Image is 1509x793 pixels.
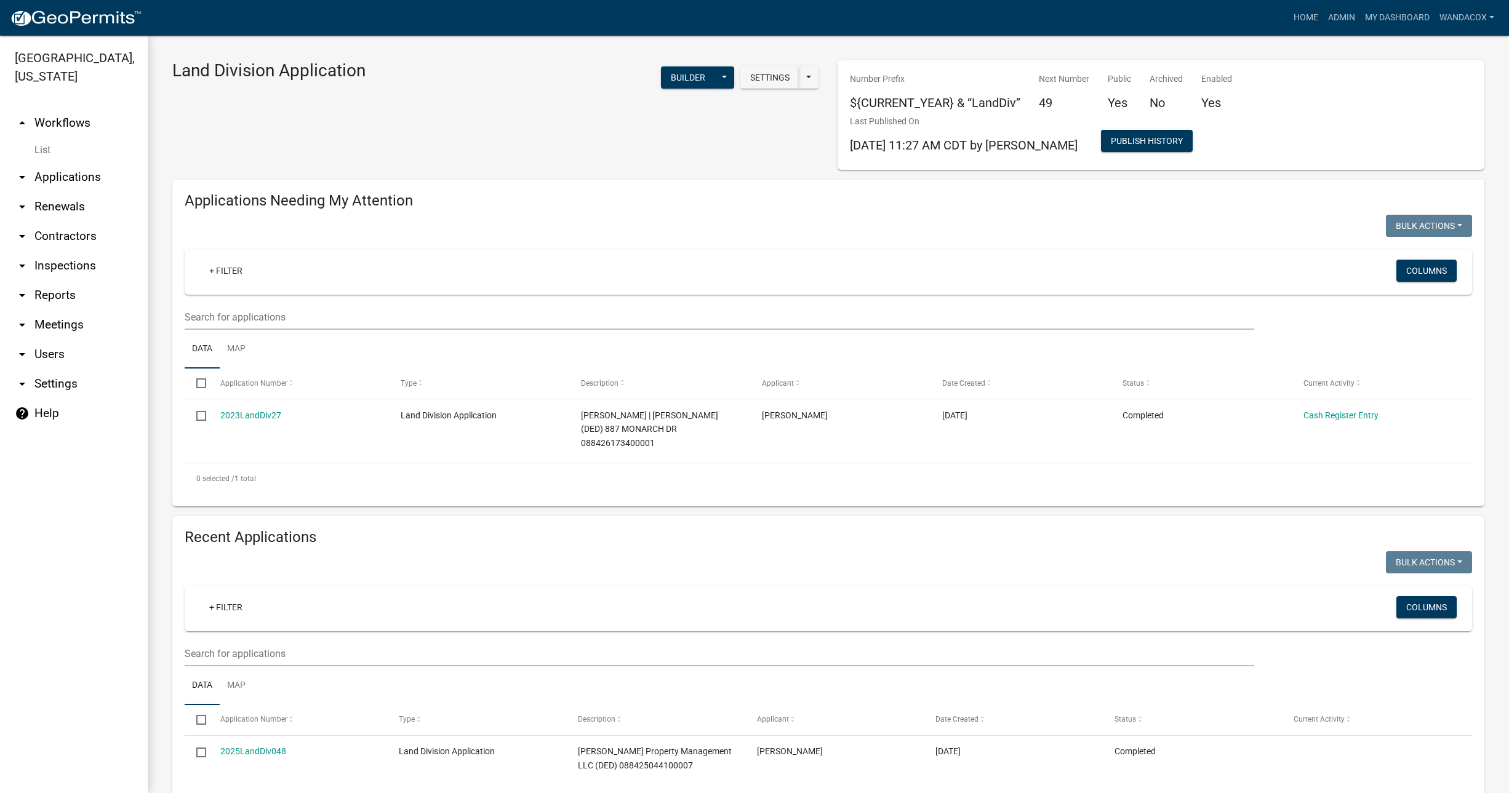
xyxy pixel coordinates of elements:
[172,60,366,81] h3: Land Division Application
[15,258,30,273] i: arrow_drop_down
[15,377,30,391] i: arrow_drop_down
[15,170,30,185] i: arrow_drop_down
[762,379,794,388] span: Applicant
[185,528,1472,546] h4: Recent Applications
[15,347,30,362] i: arrow_drop_down
[1115,715,1136,723] span: Status
[569,369,750,398] datatable-header-cell: Description
[15,317,30,332] i: arrow_drop_down
[1281,705,1460,735] datatable-header-cell: Current Activity
[935,715,979,723] span: Date Created
[399,746,495,756] span: Land Division Application
[566,705,745,735] datatable-header-cell: Description
[185,305,1254,330] input: Search for applications
[578,746,732,770] span: Whitley Property Management LLC (DED) 088425044100007
[185,463,1472,494] div: 1 total
[220,715,287,723] span: Application Number
[399,715,415,723] span: Type
[942,379,985,388] span: Date Created
[401,410,497,420] span: Land Division Application
[220,746,286,756] a: 2025LandDiv048
[850,95,1020,110] h5: ${CURRENT_YEAR} & “LandDiv”
[208,369,388,398] datatable-header-cell: Application Number
[1101,130,1193,152] button: Publish History
[15,288,30,303] i: arrow_drop_down
[757,746,823,756] span: Christine Whitley
[1108,95,1131,110] h5: Yes
[1108,73,1131,86] p: Public
[750,369,931,398] datatable-header-cell: Applicant
[661,66,715,89] button: Builder
[1303,410,1379,420] a: Cash Register Entry
[1292,369,1472,398] datatable-header-cell: Current Activity
[1323,6,1360,30] a: Admin
[15,116,30,130] i: arrow_drop_up
[1115,746,1156,756] span: Completed
[199,596,252,618] a: + Filter
[1103,705,1282,735] datatable-header-cell: Status
[1396,596,1457,618] button: Columns
[220,330,253,369] a: Map
[581,410,718,448] span: Haberer, Charles J | Haberer, Elizabeth M (DED) 887 MONARCH DR 088426173400001
[1289,6,1323,30] a: Home
[942,410,967,420] span: 04/28/2023
[1039,73,1089,86] p: Next Number
[935,746,961,756] span: 10/09/2025
[389,369,569,398] datatable-header-cell: Type
[401,379,417,388] span: Type
[581,379,618,388] span: Description
[185,192,1472,210] h4: Applications Needing My Attention
[762,410,828,420] span: Tom Haberer
[196,474,234,483] span: 0 selected /
[1101,137,1193,147] wm-modal-confirm: Workflow Publish History
[1303,379,1355,388] span: Current Activity
[1435,6,1499,30] a: WandaCox
[578,715,615,723] span: Description
[1386,215,1472,237] button: Bulk Actions
[185,641,1254,666] input: Search for applications
[15,199,30,214] i: arrow_drop_down
[1123,410,1164,420] span: Completed
[1386,551,1472,573] button: Bulk Actions
[220,410,281,420] a: 2023LandDiv27
[1123,379,1144,388] span: Status
[1111,369,1291,398] datatable-header-cell: Status
[1360,6,1435,30] a: My Dashboard
[850,73,1020,86] p: Number Prefix
[1201,95,1232,110] h5: Yes
[220,666,253,706] a: Map
[1039,95,1089,110] h5: 49
[1294,715,1345,723] span: Current Activity
[15,229,30,244] i: arrow_drop_down
[745,705,924,735] datatable-header-cell: Applicant
[850,138,1078,153] span: [DATE] 11:27 AM CDT by [PERSON_NAME]
[15,406,30,421] i: help
[185,369,208,398] datatable-header-cell: Select
[757,715,789,723] span: Applicant
[387,705,566,735] datatable-header-cell: Type
[185,705,208,735] datatable-header-cell: Select
[931,369,1111,398] datatable-header-cell: Date Created
[185,666,220,706] a: Data
[1396,260,1457,282] button: Columns
[924,705,1103,735] datatable-header-cell: Date Created
[1150,95,1183,110] h5: No
[199,260,252,282] a: + Filter
[1150,73,1183,86] p: Archived
[185,330,220,369] a: Data
[740,66,799,89] button: Settings
[220,379,287,388] span: Application Number
[208,705,387,735] datatable-header-cell: Application Number
[1201,73,1232,86] p: Enabled
[850,115,1078,128] p: Last Published On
